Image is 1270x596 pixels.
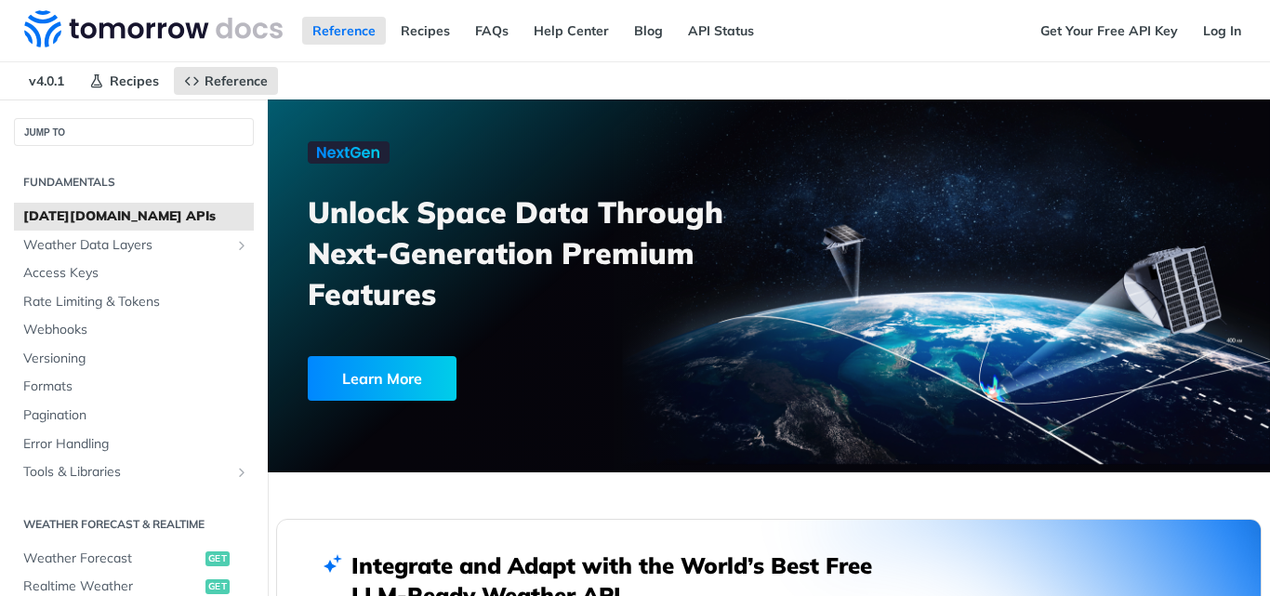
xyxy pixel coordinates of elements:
a: Reference [302,17,386,45]
span: Formats [23,377,249,396]
span: Pagination [23,406,249,425]
span: Rate Limiting & Tokens [23,293,249,311]
img: Tomorrow.io Weather API Docs [24,10,283,47]
a: FAQs [465,17,519,45]
span: Error Handling [23,435,249,454]
a: Formats [14,373,254,401]
h3: Unlock Space Data Through Next-Generation Premium Features [308,192,789,314]
h2: Weather Forecast & realtime [14,516,254,533]
img: NextGen [308,141,390,164]
a: API Status [678,17,764,45]
span: Reference [205,73,268,89]
span: Webhooks [23,321,249,339]
a: Log In [1193,17,1251,45]
a: Tools & LibrariesShow subpages for Tools & Libraries [14,458,254,486]
span: get [205,579,230,594]
span: Access Keys [23,264,249,283]
span: Versioning [23,350,249,368]
a: Blog [624,17,673,45]
a: Get Your Free API Key [1030,17,1188,45]
button: JUMP TO [14,118,254,146]
a: Weather Data LayersShow subpages for Weather Data Layers [14,232,254,259]
h2: Fundamentals [14,174,254,191]
span: Recipes [110,73,159,89]
a: Reference [174,67,278,95]
a: Rate Limiting & Tokens [14,288,254,316]
a: [DATE][DOMAIN_NAME] APIs [14,203,254,231]
a: Versioning [14,345,254,373]
button: Show subpages for Weather Data Layers [234,238,249,253]
span: get [205,551,230,566]
span: Tools & Libraries [23,463,230,482]
span: v4.0.1 [19,67,74,95]
a: Pagination [14,402,254,430]
div: Learn More [308,356,456,401]
a: Recipes [390,17,460,45]
span: Weather Forecast [23,550,201,568]
span: Weather Data Layers [23,236,230,255]
a: Weather Forecastget [14,545,254,573]
a: Help Center [523,17,619,45]
a: Access Keys [14,259,254,287]
button: Show subpages for Tools & Libraries [234,465,249,480]
span: [DATE][DOMAIN_NAME] APIs [23,207,249,226]
a: Recipes [79,67,169,95]
a: Webhooks [14,316,254,344]
a: Learn More [308,356,693,401]
span: Realtime Weather [23,577,201,596]
a: Error Handling [14,430,254,458]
